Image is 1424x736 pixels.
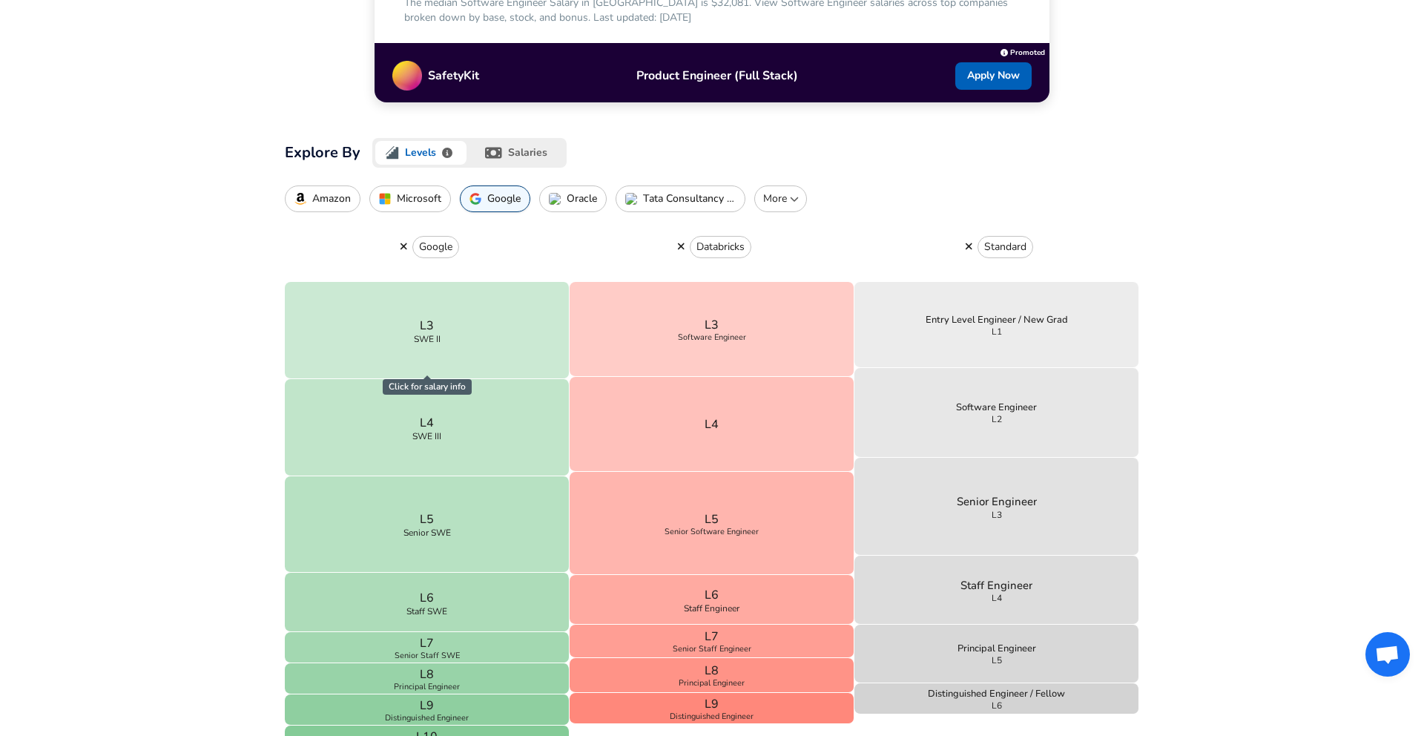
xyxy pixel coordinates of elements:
[1365,632,1410,677] div: Open chat
[285,573,570,632] button: L6Staff SWE
[420,317,434,335] p: L3
[705,695,719,713] p: L9
[705,510,719,528] p: L5
[570,658,854,693] button: L8Principal Engineer
[420,697,434,714] p: L9
[960,577,1032,594] p: Staff Engineer
[420,666,434,683] p: L8
[570,377,854,472] button: L4
[294,193,306,205] img: AmazonIcon
[395,652,460,660] span: Senior Staff SWE
[392,61,422,91] img: Promo Logo
[992,594,1002,602] span: L4
[854,556,1139,624] button: Staff EngineerL4
[956,401,1037,415] p: Software Engineer
[285,379,570,476] button: L4SWE III
[928,687,1065,701] p: Distinguished Engineer / Fellow
[285,476,570,574] button: L5Senior SWE
[487,193,521,205] p: Google
[385,714,469,723] span: Distinguished Engineer
[285,694,570,726] button: L9Distinguished Engineer
[978,236,1033,258] button: Standard
[992,415,1002,424] span: L2
[570,472,854,575] button: L5Senior Software Engineer
[926,313,1068,327] p: Entry Level Engineer / New Grad
[616,185,745,212] button: Tata Consultancy Services
[428,67,479,85] p: SafetyKit
[992,656,1002,665] span: L5
[285,141,360,165] h2: Explore By
[992,701,1002,710] span: L6
[643,193,736,205] p: Tata Consultancy Services
[684,604,739,613] span: Staff Engineer
[386,146,399,160] img: levels.fyi logo
[383,379,472,395] span: Click for salary info
[420,589,434,607] p: L6
[957,642,1036,656] p: Principal Engineer
[696,240,745,254] p: Databricks
[285,663,570,694] button: L8Principal Engineer
[754,185,807,212] button: More
[469,193,481,205] img: GoogleIcon
[412,236,459,258] button: Google
[549,193,561,205] img: OracleIcon
[312,193,351,205] p: Amazon
[412,432,441,441] span: SWE III
[854,282,1139,367] button: Entry Level Engineer / New GradL1
[570,575,854,625] button: L6Staff Engineer
[957,493,1037,510] p: Senior Engineer
[665,528,759,536] span: Senior Software Engineer
[460,185,530,212] button: Google
[854,683,1139,714] button: Distinguished Engineer / FellowL6
[854,458,1139,556] button: Senior EngineerL3
[570,282,854,377] button: L3Software Engineer
[420,414,434,432] p: L4
[570,625,854,658] button: L7Senior Staff Engineer
[705,662,719,680] p: L8
[420,510,434,528] p: L5
[670,713,754,721] span: Distinguished Engineer
[984,240,1026,254] p: Standard
[285,282,570,379] button: L3SWE II
[678,334,746,342] span: Software Engineer
[992,510,1002,519] span: L3
[372,138,469,168] button: levels.fyi logoLevels
[285,632,570,663] button: L7Senior Staff SWE
[992,327,1002,336] span: L1
[761,191,800,206] p: More
[1001,45,1045,58] a: Promoted
[403,528,451,537] span: Senior SWE
[394,683,460,691] span: Principal Engineer
[570,693,854,724] button: L9Distinguished Engineer
[854,368,1139,458] button: Software EngineerL2
[469,138,567,168] button: salaries
[690,236,751,258] button: Databricks
[705,316,719,334] p: L3
[479,67,955,85] p: Product Engineer (Full Stack)
[673,645,751,654] span: Senior Staff Engineer
[625,193,637,205] img: Tata Consultancy ServicesIcon
[705,415,719,433] p: L4
[379,193,391,205] img: MicrosoftIcon
[705,586,719,604] p: L6
[285,185,360,212] button: Amazon
[705,628,719,645] p: L7
[397,193,441,205] p: Microsoft
[420,634,434,652] p: L7
[414,335,441,344] span: SWE II
[679,680,745,688] span: Principal Engineer
[854,625,1139,683] button: Principal EngineerL5
[419,240,452,254] p: Google
[369,185,451,212] button: Microsoft
[955,62,1032,90] a: Apply Now
[567,193,597,205] p: Oracle
[539,185,607,212] button: Oracle
[406,607,447,616] span: Staff SWE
